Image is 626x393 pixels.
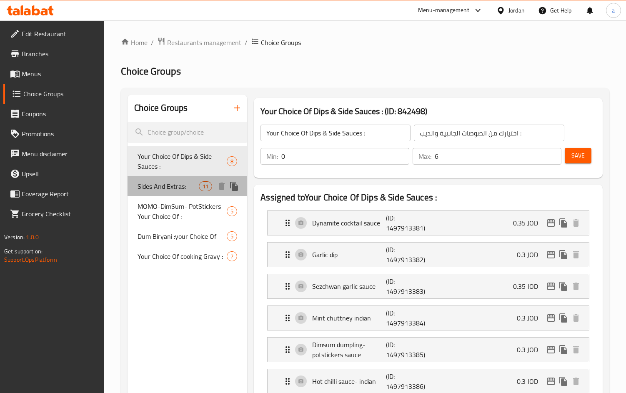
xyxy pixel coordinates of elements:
p: Hot chilli sauce- indian [312,376,386,386]
span: Coverage Report [22,189,98,199]
span: Menus [22,69,98,79]
a: Edit Restaurant [3,24,105,44]
li: Expand [260,239,596,270]
button: edit [545,217,557,229]
a: Choice Groups [3,84,105,104]
button: edit [545,375,557,388]
div: Choices [227,156,237,166]
a: Grocery Checklist [3,204,105,224]
div: Dum Biryani :your Choice Of5 [128,226,247,246]
div: Jordan [508,6,525,15]
button: edit [545,312,557,324]
span: MOMO-DimSum- PotStickers Your Choice Of : [138,201,227,221]
span: Menu disclaimer [22,149,98,159]
div: Expand [268,211,589,235]
p: Dimsum dumpling-potstickers sauce [312,340,386,360]
div: Choices [199,181,212,191]
p: 0.3 JOD [517,345,545,355]
p: Mint chuttney indian [312,313,386,323]
li: / [151,38,154,48]
p: Garlic dip [312,250,386,260]
button: duplicate [557,343,570,356]
a: Restaurants management [157,37,241,48]
button: Save [565,148,591,163]
p: 0.3 JOD [517,376,545,386]
span: 1.0.0 [26,232,39,243]
span: Promotions [22,129,98,139]
div: Expand [268,243,589,267]
p: (ID: 1497913382) [386,245,435,265]
p: (ID: 1497913386) [386,371,435,391]
li: / [245,38,248,48]
span: Your Choice Of cooking Gravy : [138,251,227,261]
a: Support.OpsPlatform [4,254,57,265]
span: Dum Biryani :your Choice Of [138,231,227,241]
button: delete [570,217,582,229]
a: Coupons [3,104,105,124]
div: Expand [268,274,589,298]
input: search [128,122,247,143]
span: Restaurants management [167,38,241,48]
p: Max: [418,151,431,161]
span: Grocery Checklist [22,209,98,219]
li: Expand [260,334,596,365]
div: Sides And Extras:11deleteduplicate [128,176,247,196]
div: Choices [227,251,237,261]
span: Sides And Extras: [138,181,199,191]
div: Expand [268,306,589,330]
button: delete [570,280,582,293]
a: Branches [3,44,105,64]
p: 0.35 JOD [513,218,545,228]
li: Expand [260,270,596,302]
button: delete [570,343,582,356]
a: Menus [3,64,105,84]
span: Save [571,150,585,161]
span: Version: [4,232,25,243]
p: 0.3 JOD [517,313,545,323]
span: Branches [22,49,98,59]
div: Expand [268,338,589,362]
div: MOMO-DimSum- PotStickers Your Choice Of :5 [128,196,247,226]
div: Choices [227,206,237,216]
button: duplicate [557,248,570,261]
button: delete [570,248,582,261]
div: Your Choice Of Dips & Side Sauces :8 [128,146,247,176]
nav: breadcrumb [121,37,609,48]
a: Promotions [3,124,105,144]
span: Choice Groups [261,38,301,48]
button: delete [570,375,582,388]
button: duplicate [557,217,570,229]
span: 8 [227,158,237,165]
button: duplicate [557,280,570,293]
p: 0.35 JOD [513,281,545,291]
a: Coverage Report [3,184,105,204]
a: Menu disclaimer [3,144,105,164]
span: Choice Groups [23,89,98,99]
button: duplicate [228,180,240,193]
p: (ID: 1497913384) [386,308,435,328]
span: Choice Groups [121,62,181,80]
h3: Your Choice Of Dips & Side Sauces : (ID: 842498) [260,105,596,118]
button: duplicate [557,312,570,324]
h2: Assigned to Your Choice Of Dips & Side Sauces : [260,191,596,204]
div: Menu-management [418,5,469,15]
span: a [612,6,615,15]
p: (ID: 1497913383) [386,276,435,296]
button: edit [545,280,557,293]
span: 5 [227,208,237,215]
button: delete [570,312,582,324]
p: (ID: 1497913381) [386,213,435,233]
p: Dynamite cocktail sauce [312,218,386,228]
p: 0.3 JOD [517,250,545,260]
button: edit [545,248,557,261]
span: Coupons [22,109,98,119]
p: Min: [266,151,278,161]
button: duplicate [557,375,570,388]
a: Home [121,38,148,48]
span: Upsell [22,169,98,179]
a: Upsell [3,164,105,184]
p: (ID: 1497913385) [386,340,435,360]
span: 5 [227,233,237,240]
span: Your Choice Of Dips & Side Sauces : [138,151,227,171]
h2: Choice Groups [134,102,188,114]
